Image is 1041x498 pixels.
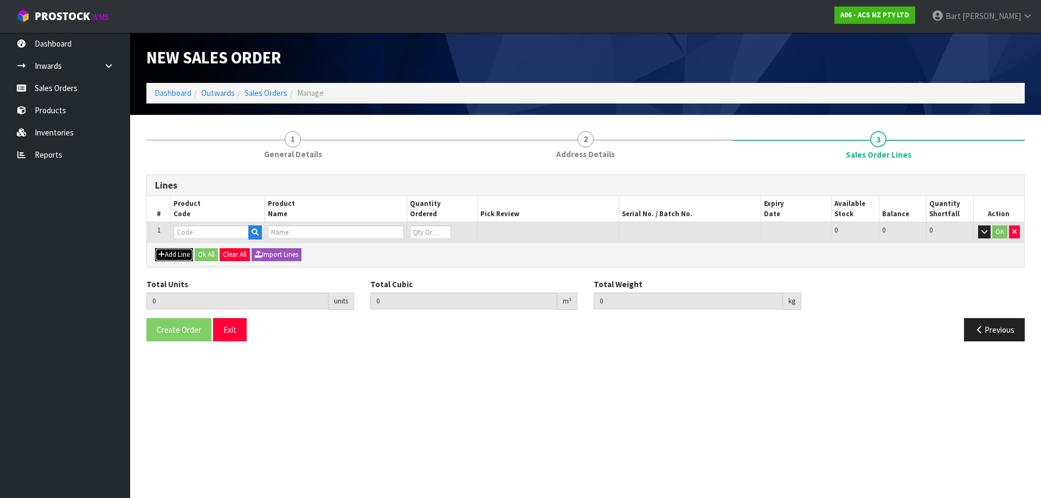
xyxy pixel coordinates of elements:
th: Quantity Shortfall [926,196,973,222]
th: Serial No. / Batch No. [619,196,761,222]
span: Bart [946,11,961,21]
label: Total Units [146,279,188,290]
span: 3 [870,131,886,147]
span: 0 [834,225,838,235]
th: Action [973,196,1024,222]
span: New Sales Order [146,47,281,68]
input: Qty Ordered [410,225,451,239]
input: Name [268,225,403,239]
th: Product Name [265,196,407,222]
span: Create Order [157,325,201,335]
h3: Lines [155,180,1016,191]
div: units [329,293,354,310]
th: # [147,196,171,222]
span: General Details [264,148,322,160]
th: Available Stock [832,196,879,222]
span: Sales Order Lines [146,166,1025,350]
th: Product Code [171,196,265,222]
button: Exit [213,318,247,341]
button: Previous [964,318,1025,341]
button: Import Lines [252,248,301,261]
span: 0 [929,225,933,235]
a: Outwards [201,88,235,98]
span: 0 [882,225,885,235]
input: Code [173,225,249,239]
img: cube-alt.png [16,9,30,23]
span: ProStock [35,9,90,23]
small: WMS [92,12,109,22]
span: [PERSON_NAME] [962,11,1021,21]
span: Sales Order Lines [846,149,911,160]
div: m³ [557,293,577,310]
th: Quantity Ordered [407,196,478,222]
input: Total Units [146,293,329,309]
button: Clear All [220,248,250,261]
label: Total Weight [594,279,642,290]
button: Add Line [155,248,193,261]
input: Total Weight [594,293,783,309]
a: Dashboard [155,88,191,98]
span: Manage [297,88,324,98]
input: Total Cubic [370,293,558,309]
span: 1 [157,225,160,235]
button: OK [992,225,1007,238]
a: Sales Orders [245,88,287,98]
div: kg [783,293,801,310]
span: 1 [285,131,301,147]
button: Create Order [146,318,211,341]
label: Total Cubic [370,279,413,290]
th: Expiry Date [761,196,832,222]
strong: A06 - ACS NZ PTY LTD [840,10,909,20]
button: Ok All [195,248,218,261]
th: Pick Review [478,196,619,222]
span: Address Details [556,148,615,160]
span: 2 [577,131,594,147]
th: Balance [879,196,926,222]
